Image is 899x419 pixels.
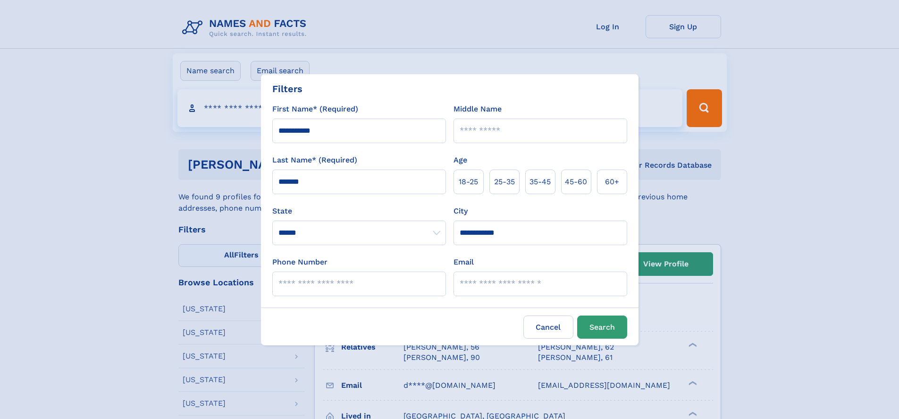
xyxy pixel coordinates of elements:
span: 45‑60 [565,176,587,188]
div: Filters [272,82,302,96]
label: Email [454,257,474,268]
span: 35‑45 [529,176,551,188]
button: Search [577,316,627,339]
label: Middle Name [454,103,502,115]
label: Phone Number [272,257,328,268]
label: City [454,205,468,217]
label: Age [454,154,467,166]
label: Last Name* (Required) [272,154,357,166]
span: 18‑25 [459,176,478,188]
span: 25‑35 [494,176,515,188]
label: State [272,205,446,217]
span: 60+ [605,176,619,188]
label: Cancel [523,316,573,339]
label: First Name* (Required) [272,103,358,115]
